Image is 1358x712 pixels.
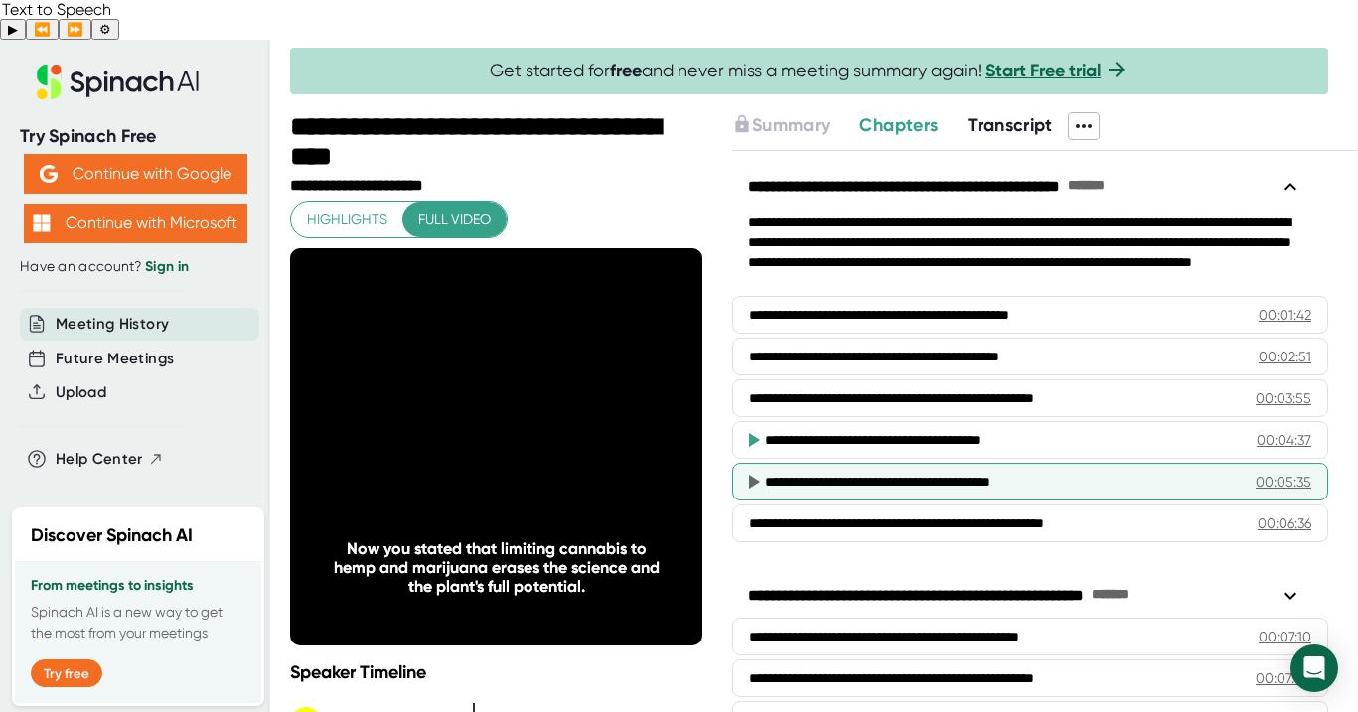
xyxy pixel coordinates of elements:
button: Upload [56,381,106,404]
span: Chapters [859,114,938,136]
div: 00:01:42 [1259,305,1311,325]
a: Start Free trial [985,60,1101,81]
div: 00:07:10 [1259,627,1311,646]
button: Continue with Google [24,154,247,194]
h3: From meetings to insights [31,578,245,594]
div: 00:03:55 [1256,388,1311,408]
b: free [610,60,642,81]
div: 00:04:37 [1257,430,1311,450]
a: Sign in [145,258,189,275]
button: Settings [91,19,119,40]
div: Have an account? [20,258,250,276]
span: Help Center [56,448,143,471]
div: 00:05:35 [1256,472,1311,492]
div: 00:02:51 [1259,347,1311,366]
div: 00:07:40 [1256,668,1311,688]
button: Help Center [56,448,164,471]
button: Chapters [859,112,938,139]
div: Now you stated that limiting cannabis to hemp and marijuana erases the science and the plant's fu... [332,539,662,596]
button: Summary [732,112,830,139]
p: Spinach AI is a new way to get the most from your meetings [31,602,245,643]
span: Highlights [307,208,387,232]
button: Meeting History [56,313,169,336]
div: 00:06:36 [1258,513,1311,533]
div: Speaker Timeline [290,661,702,683]
button: Highlights [291,202,403,238]
button: Forward [59,19,91,40]
img: Aehbyd4JwY73AAAAAElFTkSuQmCC [40,165,58,183]
h2: Discover Spinach AI [31,522,193,549]
div: Open Intercom Messenger [1290,644,1338,692]
button: Transcript [968,112,1053,139]
button: Previous [26,19,59,40]
span: Full video [418,208,491,232]
div: Try Spinach Free [20,125,250,148]
span: Get started for and never miss a meeting summary again! [490,60,1129,82]
span: Summary [752,114,830,136]
button: Full video [402,202,507,238]
button: Future Meetings [56,348,174,370]
button: Continue with Microsoft [24,204,247,243]
span: Transcript [968,114,1053,136]
div: Upgrade to access [732,112,859,140]
button: Try free [31,659,102,687]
